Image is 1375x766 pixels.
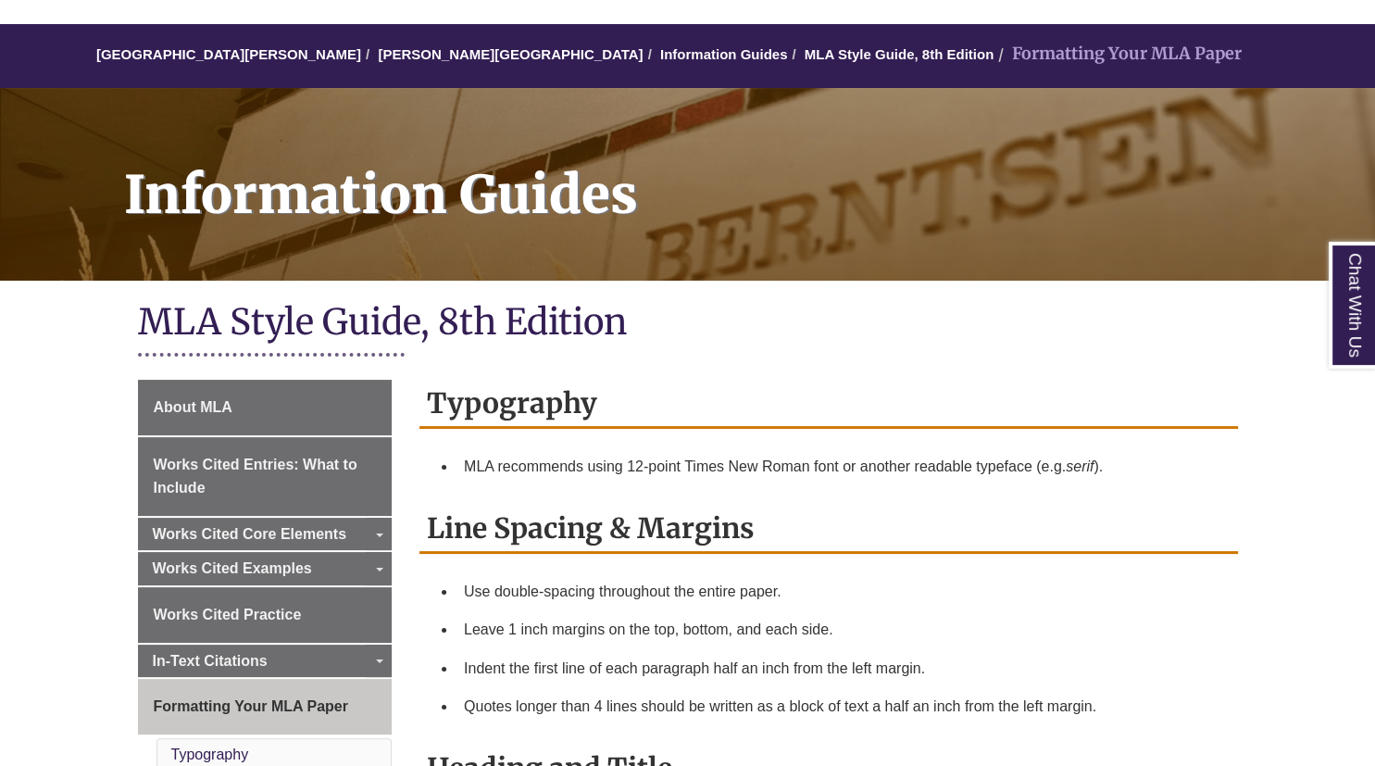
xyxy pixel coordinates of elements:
span: Works Cited Entries: What to Include [154,457,357,496]
li: Quotes longer than 4 lines should be written as a block of text a half an inch from the left margin. [456,687,1231,726]
a: Works Cited Practice [138,587,393,643]
h2: Typography [419,380,1238,429]
span: Works Cited Core Elements [153,526,347,542]
a: Information Guides [660,46,788,62]
li: Indent the first line of each paragraph half an inch from the left margin. [456,649,1231,688]
span: Works Cited Examples [153,560,312,576]
h1: MLA Style Guide, 8th Edition [138,299,1238,348]
a: Works Cited Core Elements [138,518,393,551]
em: serif [1066,458,1094,474]
span: Formatting Your MLA Paper [154,698,348,714]
a: Works Cited Entries: What to Include [138,437,393,516]
span: In-Text Citations [153,653,268,669]
a: Works Cited Examples [138,552,393,585]
a: Typography [171,747,249,762]
span: About MLA [154,399,232,415]
a: [GEOGRAPHIC_DATA][PERSON_NAME] [96,46,361,62]
a: About MLA [138,380,393,435]
h1: Information Guides [104,88,1375,257]
h2: Line Spacing & Margins [419,505,1238,554]
li: MLA recommends using 12-point Times New Roman font or another readable typeface (e.g. ). [456,447,1231,486]
span: Works Cited Practice [154,607,302,622]
a: MLA Style Guide, 8th Edition [805,46,994,62]
li: Use double-spacing throughout the entire paper. [456,572,1231,611]
a: In-Text Citations [138,645,393,678]
a: [PERSON_NAME][GEOGRAPHIC_DATA] [378,46,643,62]
a: Formatting Your MLA Paper [138,679,393,735]
li: Formatting Your MLA Paper [994,41,1242,68]
li: Leave 1 inch margins on the top, bottom, and each side. [456,610,1231,649]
